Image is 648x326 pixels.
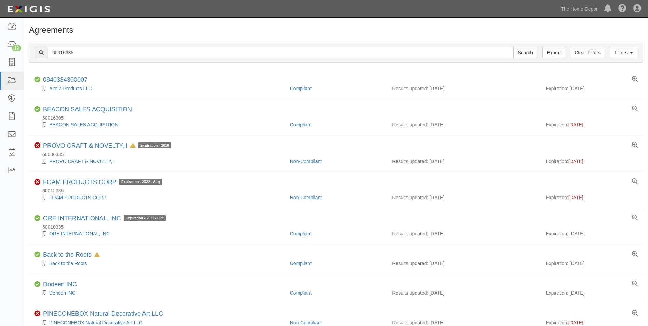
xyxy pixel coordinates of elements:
div: Expiration: [DATE] [546,85,637,92]
a: View results summary [632,179,638,185]
a: Export [542,47,565,58]
input: Search [513,47,537,58]
i: Non-Compliant [34,142,40,149]
a: Back to the Roots [49,261,87,266]
a: Non-Compliant [290,159,322,164]
div: Results updated: [DATE] [392,319,535,326]
div: Expiration: [546,194,637,201]
div: Results updated: [DATE] [392,85,535,92]
input: Search [48,47,514,58]
i: Compliant [34,106,40,112]
a: BEACON SALES ACQUISITION [43,106,132,113]
a: PINECONEBOX Natural Decorative Art LLC [49,320,142,325]
a: Compliant [290,231,312,236]
div: Results updated: [DATE] [392,230,535,237]
div: FOAM PRODUCTS CORP [43,179,162,186]
a: 0840334300007 [43,76,87,83]
i: Compliant [34,77,40,83]
div: A to Z Products LLC [34,85,285,92]
div: BEACON SALES ACQUISITION [34,121,285,128]
div: 60006335 [34,151,643,158]
div: 19 [12,45,21,51]
div: Dorieen INC [34,289,285,296]
div: Results updated: [DATE] [392,194,535,201]
div: Results updated: [DATE] [392,121,535,128]
a: FOAM PRODUCTS CORP [43,179,116,186]
a: FOAM PRODUCTS CORP [49,195,106,200]
span: Expiration - 2022 - Aug [119,179,162,185]
a: Compliant [290,290,312,296]
div: Expiration: [546,319,637,326]
div: Results updated: [DATE] [392,289,535,296]
a: Clear Filters [570,47,605,58]
div: Expiration: [546,158,637,165]
span: Expiration - 2022 - Oct [124,215,166,221]
div: 60012335 [34,187,643,194]
a: View results summary [632,251,638,257]
a: ORE INTERNATIONAL, INC [49,231,110,236]
a: PROVO CRAFT & NOVELTY, I [49,159,115,164]
i: Non-Compliant [34,311,40,317]
div: 60010335 [34,223,643,230]
a: Filters [610,47,637,58]
i: Non-Compliant [34,179,40,185]
a: BEACON SALES ACQUISITION [49,122,118,127]
a: View results summary [632,281,638,287]
div: Expiration: [DATE] [546,289,637,296]
a: View results summary [632,76,638,82]
span: [DATE] [568,195,583,200]
div: ORE INTERNATIONAL, INC [34,230,285,237]
span: [DATE] [568,320,583,325]
div: PROVO CRAFT & NOVELTY, I [43,142,171,150]
i: Help Center - Complianz [618,5,626,13]
a: Non-Compliant [290,195,322,200]
i: Compliant [34,215,40,221]
div: Back to the Roots [34,260,285,267]
a: Compliant [290,86,312,91]
a: Compliant [290,261,312,266]
div: Back to the Roots [43,251,100,259]
span: [DATE] [568,122,583,127]
span: [DATE] [568,159,583,164]
h1: Agreements [29,26,643,35]
div: Expiration: [DATE] [546,260,637,267]
a: PROVO CRAFT & NOVELTY, I [43,142,127,149]
div: PROVO CRAFT & NOVELTY, I [34,158,285,165]
a: A to Z Products LLC [49,86,92,91]
div: ORE INTERNATIONAL, INC [43,215,166,222]
a: View results summary [632,106,638,112]
span: Expiration - 2018 [138,142,171,148]
div: 60016305 [34,114,643,121]
a: View results summary [632,142,638,148]
img: logo-5460c22ac91f19d4615b14bd174203de0afe785f0fc80cf4dbbc73dc1793850b.png [5,3,52,15]
div: 0840334300007 [43,76,87,84]
a: Non-Compliant [290,320,322,325]
i: Compliant [34,281,40,287]
i: In Default since 09/22/2024 [130,144,136,148]
a: ORE INTERNATIONAL, INC [43,215,121,222]
div: PINECONEBOX Natural Decorative Art LLC [34,319,285,326]
a: Back to the Roots [43,251,92,258]
div: PINECONEBOX Natural Decorative Art LLC [43,310,163,318]
div: FOAM PRODUCTS CORP [34,194,285,201]
div: Expiration: [546,121,637,128]
a: View results summary [632,310,638,316]
a: PINECONEBOX Natural Decorative Art LLC [43,310,163,317]
i: In Default since 07/02/2025 [94,253,100,257]
i: Compliant [34,252,40,258]
a: Dorieen INC [43,281,77,288]
div: Results updated: [DATE] [392,260,535,267]
a: View results summary [632,215,638,221]
a: Dorieen INC [49,290,75,296]
a: The Home Depot [557,2,601,16]
div: Results updated: [DATE] [392,158,535,165]
a: Compliant [290,122,312,127]
div: Expiration: [DATE] [546,230,637,237]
